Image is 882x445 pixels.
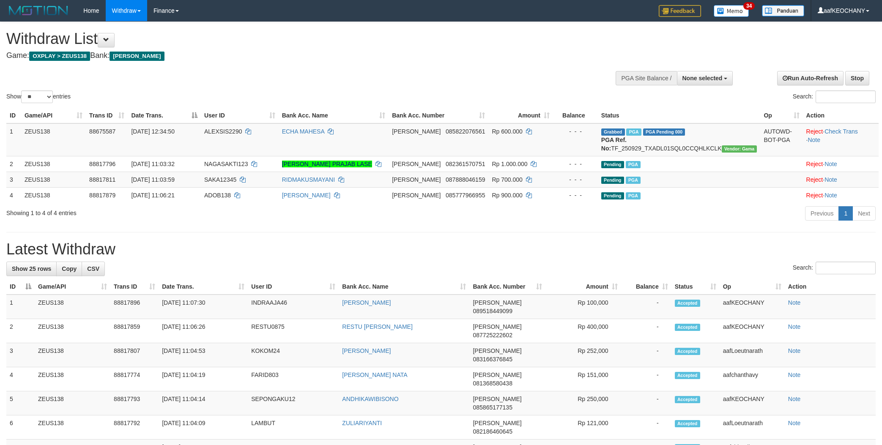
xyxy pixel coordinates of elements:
[6,367,35,391] td: 4
[446,128,485,135] span: Copy 085822076561 to clipboard
[392,192,441,199] span: [PERSON_NAME]
[446,161,485,167] span: Copy 082361570751 to clipboard
[473,356,512,363] span: Copy 083166376845 to clipboard
[682,75,723,82] span: None selected
[621,319,671,343] td: -
[342,299,391,306] a: [PERSON_NAME]
[788,371,801,378] a: Note
[342,323,412,330] a: RESTU [PERSON_NAME]
[805,206,839,221] a: Previous
[677,71,733,85] button: None selected
[788,323,801,330] a: Note
[131,176,174,183] span: [DATE] 11:03:59
[488,108,553,123] th: Amount: activate to sort column ascending
[824,161,837,167] a: Note
[35,343,110,367] td: ZEUS138
[675,420,700,427] span: Accepted
[473,404,512,411] span: Copy 085865177135 to clipboard
[110,52,164,61] span: [PERSON_NAME]
[473,299,521,306] span: [PERSON_NAME]
[6,343,35,367] td: 3
[553,108,598,123] th: Balance
[248,279,339,295] th: User ID: activate to sort column ascending
[556,160,594,168] div: - - -
[89,128,115,135] span: 88675587
[159,391,248,415] td: [DATE] 11:04:14
[492,161,527,167] span: Rp 1.000.000
[621,391,671,415] td: -
[659,5,701,17] img: Feedback.jpg
[342,347,391,354] a: [PERSON_NAME]
[824,128,858,135] a: Check Trans
[473,347,521,354] span: [PERSON_NAME]
[621,343,671,367] td: -
[159,343,248,367] td: [DATE] 11:04:53
[204,161,248,167] span: NAGASAKTI123
[6,319,35,343] td: 2
[824,192,837,199] a: Note
[720,415,785,440] td: aafLoeutnarath
[282,176,335,183] a: RIDMAKUSMAYANI
[492,176,522,183] span: Rp 700.000
[6,205,361,217] div: Showing 1 to 4 of 4 entries
[601,177,624,184] span: Pending
[473,332,512,339] span: Copy 087725222602 to clipboard
[720,279,785,295] th: Op: activate to sort column ascending
[282,192,331,199] a: [PERSON_NAME]
[469,279,545,295] th: Bank Acc. Number: activate to sort column ascending
[816,90,876,103] input: Search:
[82,262,105,276] a: CSV
[21,172,86,187] td: ZEUS138
[35,295,110,319] td: ZEUS138
[342,371,407,378] a: [PERSON_NAME] NATA
[446,176,485,183] span: Copy 087888046159 to clipboard
[6,4,71,17] img: MOTION_logo.png
[626,192,641,199] span: Marked by aafpengsreynich
[714,5,749,17] img: Button%20Memo.svg
[6,108,21,123] th: ID
[816,262,876,274] input: Search:
[760,108,803,123] th: Op: activate to sort column ascending
[6,279,35,295] th: ID: activate to sort column descending
[159,367,248,391] td: [DATE] 11:04:19
[6,391,35,415] td: 5
[616,71,677,85] div: PGA Site Balance /
[389,108,488,123] th: Bank Acc. Number: activate to sort column ascending
[675,396,700,403] span: Accepted
[808,137,820,143] a: Note
[720,343,785,367] td: aafLoeutnarath
[159,279,248,295] th: Date Trans.: activate to sort column ascending
[89,192,115,199] span: 88817879
[473,396,521,402] span: [PERSON_NAME]
[6,123,21,156] td: 1
[282,128,324,135] a: ECHA MAHESA
[204,176,236,183] span: SAKA12345
[793,90,876,103] label: Search:
[803,187,879,203] td: ·
[110,367,159,391] td: 88817774
[35,367,110,391] td: ZEUS138
[675,324,700,331] span: Accepted
[788,420,801,426] a: Note
[643,128,685,136] span: PGA Pending
[6,241,876,258] h1: Latest Withdraw
[248,415,339,440] td: LAMBUT
[6,262,57,276] a: Show 25 rows
[248,391,339,415] td: SEPONGAKU12
[545,343,621,367] td: Rp 252,000
[446,192,485,199] span: Copy 085777966955 to clipboard
[110,295,159,319] td: 88817896
[675,348,700,355] span: Accepted
[21,90,53,103] select: Showentries
[110,415,159,440] td: 88817792
[788,299,801,306] a: Note
[342,420,382,426] a: ZULIARIYANTI
[6,187,21,203] td: 4
[29,52,90,61] span: OXPLAY > ZEUS138
[6,90,71,103] label: Show entries
[806,176,823,183] a: Reject
[793,262,876,274] label: Search:
[720,295,785,319] td: aafKEOCHANY
[131,192,174,199] span: [DATE] 11:06:21
[545,319,621,343] td: Rp 400,000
